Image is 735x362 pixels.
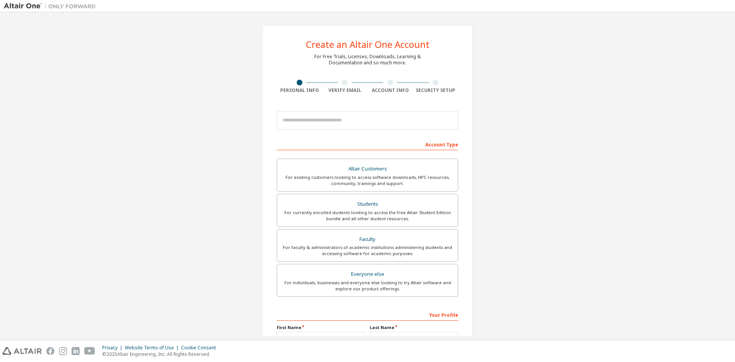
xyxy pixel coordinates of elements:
[277,308,458,321] div: Your Profile
[102,351,220,357] p: © 2025 Altair Engineering, Inc. All Rights Reserved.
[277,87,322,93] div: Personal Info
[282,244,453,257] div: For faculty & administrators of academic institutions administering students and accessing softwa...
[367,87,413,93] div: Account Info
[282,280,453,292] div: For individuals, businesses and everyone else looking to try Altair software and explore our prod...
[46,347,54,355] img: facebook.svg
[282,210,453,222] div: For currently enrolled students looking to access the free Altair Student Edition bundle and all ...
[102,345,125,351] div: Privacy
[4,2,100,10] img: Altair One
[59,347,67,355] img: instagram.svg
[277,138,458,150] div: Account Type
[282,164,453,174] div: Altair Customers
[282,199,453,210] div: Students
[413,87,459,93] div: Security Setup
[282,269,453,280] div: Everyone else
[2,347,42,355] img: altair_logo.svg
[181,345,220,351] div: Cookie Consent
[306,40,430,49] div: Create an Altair One Account
[322,87,368,93] div: Verify Email
[277,324,365,331] label: First Name
[314,54,421,66] div: For Free Trials, Licenses, Downloads, Learning & Documentation and so much more.
[282,234,453,245] div: Faculty
[282,174,453,187] div: For existing customers looking to access software downloads, HPC resources, community, trainings ...
[84,347,95,355] img: youtube.svg
[125,345,181,351] div: Website Terms of Use
[370,324,458,331] label: Last Name
[72,347,80,355] img: linkedin.svg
